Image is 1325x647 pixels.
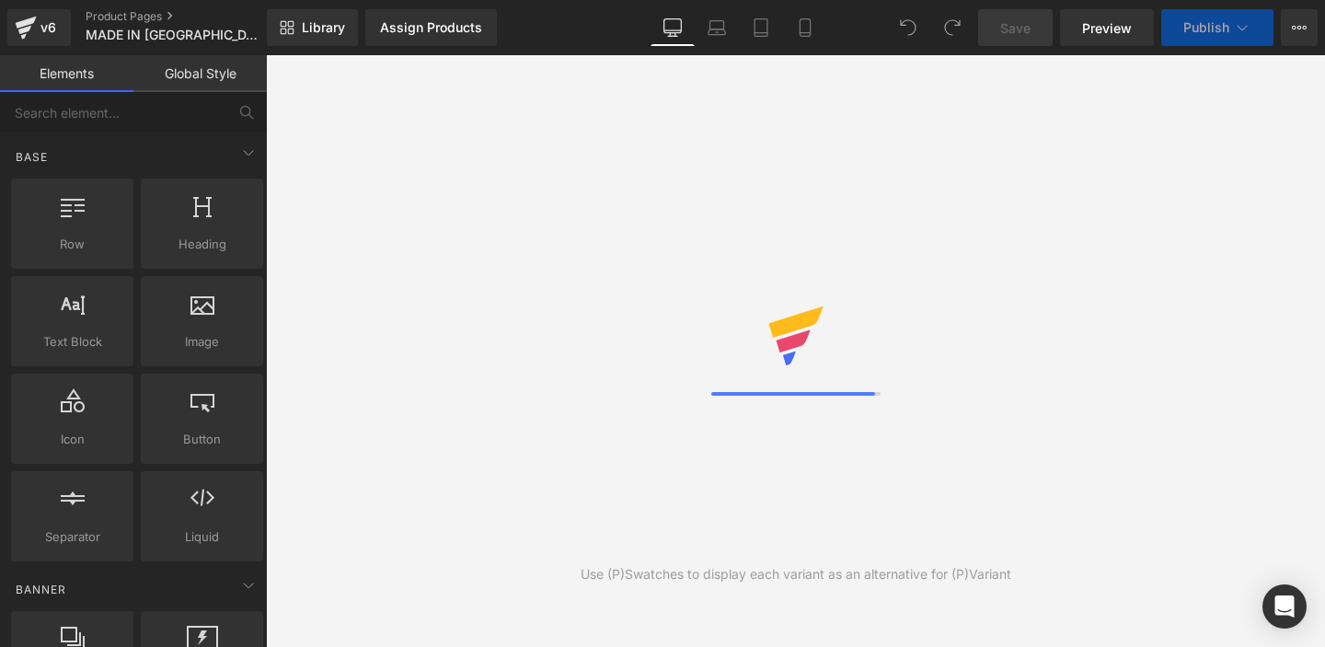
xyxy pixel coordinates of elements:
[890,9,927,46] button: Undo
[14,581,68,598] span: Banner
[17,527,128,547] span: Separator
[1060,9,1154,46] a: Preview
[1082,18,1132,38] span: Preview
[934,9,971,46] button: Redo
[581,564,1011,584] div: Use (P)Swatches to display each variant as an alternative for (P)Variant
[133,55,267,92] a: Global Style
[651,9,695,46] a: Desktop
[739,9,783,46] a: Tablet
[267,9,358,46] a: New Library
[695,9,739,46] a: Laptop
[380,20,482,35] div: Assign Products
[1000,18,1031,38] span: Save
[17,235,128,254] span: Row
[1281,9,1318,46] button: More
[7,9,71,46] a: v6
[1262,584,1307,629] div: Open Intercom Messenger
[37,16,60,40] div: v6
[86,28,262,42] span: MADE IN [GEOGRAPHIC_DATA] - scarf
[783,9,827,46] a: Mobile
[146,235,258,254] span: Heading
[302,19,345,36] span: Library
[146,527,258,547] span: Liquid
[146,430,258,449] span: Button
[1183,20,1229,35] span: Publish
[17,332,128,352] span: Text Block
[17,430,128,449] span: Icon
[14,148,50,166] span: Base
[86,9,297,24] a: Product Pages
[1161,9,1273,46] button: Publish
[146,332,258,352] span: Image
